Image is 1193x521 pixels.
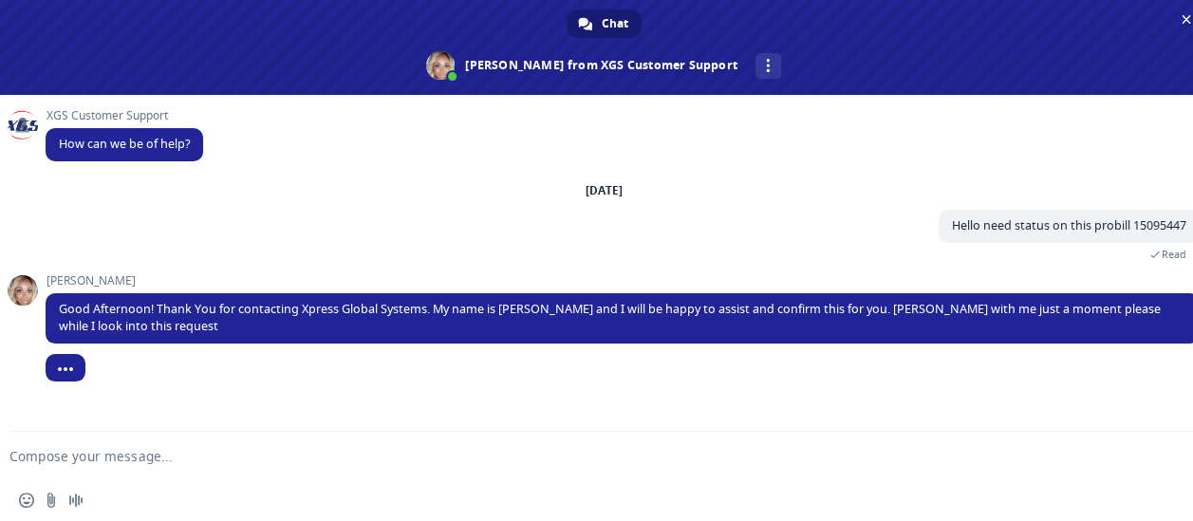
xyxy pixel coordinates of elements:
[952,217,1186,233] span: Hello need status on this probill 15095447
[9,448,1137,465] textarea: Compose your message...
[602,9,628,38] span: Chat
[1162,248,1186,261] span: Read
[44,493,59,508] span: Send a file
[59,136,190,152] span: How can we be of help?
[19,493,34,508] span: Insert an emoji
[59,301,1161,334] span: Good Afternoon! Thank You for contacting Xpress Global Systems. My name is [PERSON_NAME] and I wi...
[68,493,84,508] span: Audio message
[46,109,203,122] span: XGS Customer Support
[755,53,781,79] div: More channels
[567,9,642,38] div: Chat
[586,185,623,196] div: [DATE]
